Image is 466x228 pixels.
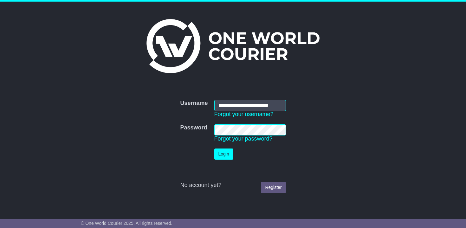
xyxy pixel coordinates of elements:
[146,19,320,73] img: One World
[180,100,208,107] label: Username
[180,182,286,189] div: No account yet?
[214,111,274,117] a: Forgot your username?
[214,149,233,160] button: Login
[261,182,286,193] a: Register
[180,124,207,131] label: Password
[214,135,273,142] a: Forgot your password?
[81,221,172,226] span: © One World Courier 2025. All rights reserved.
